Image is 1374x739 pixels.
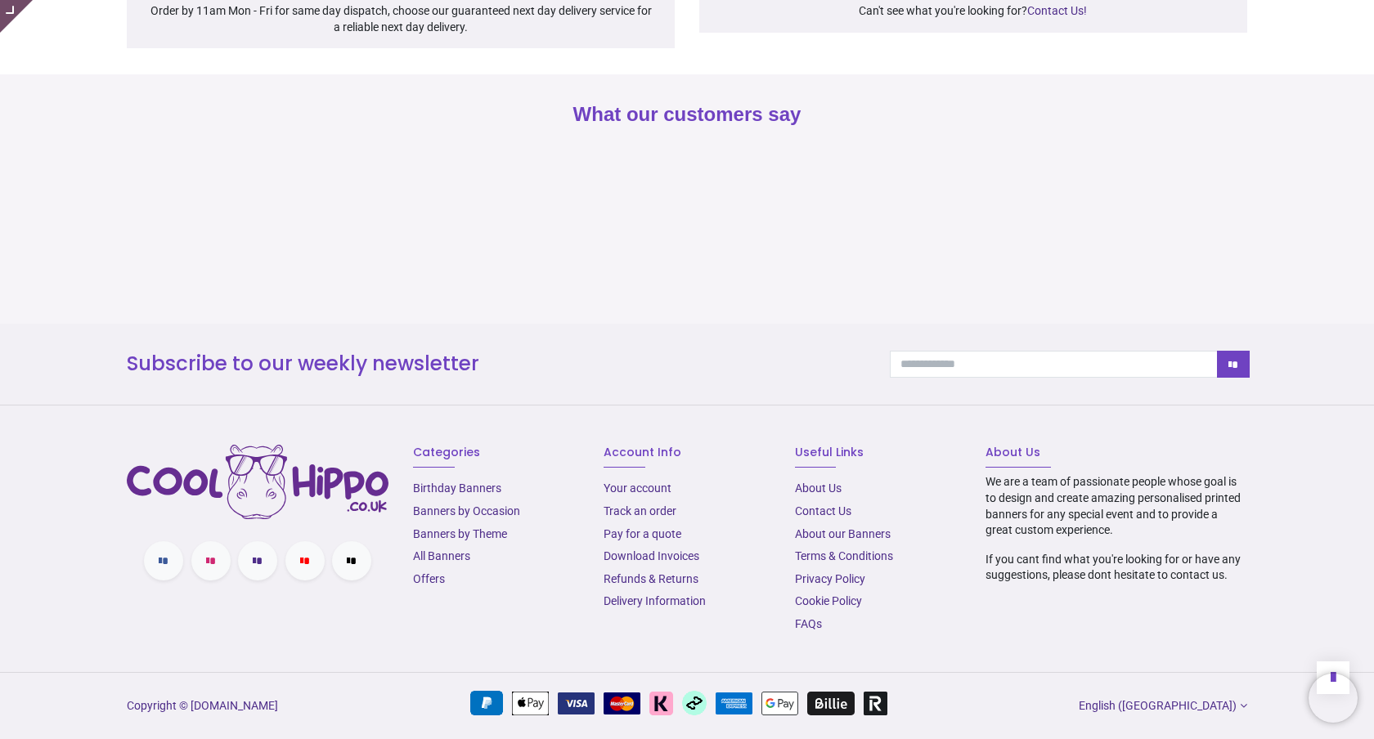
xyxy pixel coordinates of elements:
[604,594,706,607] a: Delivery Information
[1079,698,1247,714] a: English ([GEOGRAPHIC_DATA])
[719,3,1228,20] p: Can't see what you're looking for?
[716,692,752,714] img: American Express
[1309,674,1358,723] iframe: Brevo live chat
[604,504,676,517] a: Track an order
[795,549,893,562] a: Terms & Conditions
[795,617,822,630] a: FAQs
[604,692,640,714] img: MasterCard
[604,481,671,495] a: Your account
[807,692,855,715] img: Billie
[795,572,865,585] a: Privacy Policy
[761,692,798,715] img: Google Pay
[604,527,681,540] a: Pay for a quote
[127,101,1247,128] h2: What our customers say
[413,504,520,517] a: Banners by Occasion
[604,549,699,562] a: Download Invoices
[470,691,503,715] img: PayPal
[795,504,851,517] a: Contact Us
[986,552,1247,584] p: If you cant find what you're looking for or have any suggestions, please dont hesitate to contact...
[604,572,698,585] a: Refunds & Returns
[795,527,891,540] a: About our Banners
[682,691,707,715] img: Afterpay Clearpay
[127,350,865,378] h3: Subscribe to our weekly newsletter
[146,3,655,35] p: Order by 11am Mon - Fri for same day dispatch, choose our guaranteed next day delivery service fo...
[649,692,673,715] img: Klarna
[1027,4,1087,17] a: Contact Us!
[512,692,549,715] img: Apple Pay
[413,527,507,540] a: Banners by Theme
[795,594,862,607] a: Cookie Policy
[413,572,445,585] a: Offers
[413,549,470,562] a: All Banners
[413,481,501,495] a: Birthday Banners
[864,692,887,715] img: Revolut Pay
[413,445,579,461] h6: Categories
[986,445,1247,461] h6: About Us
[127,699,278,712] a: Copyright © [DOMAIN_NAME]
[604,445,770,461] h6: Account Info
[986,474,1247,538] p: We are a team of passionate people whose goal is to design and create amazing personalised printe...
[795,445,961,461] h6: Useful Links
[558,692,595,714] img: VISA
[795,481,842,495] a: About Us​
